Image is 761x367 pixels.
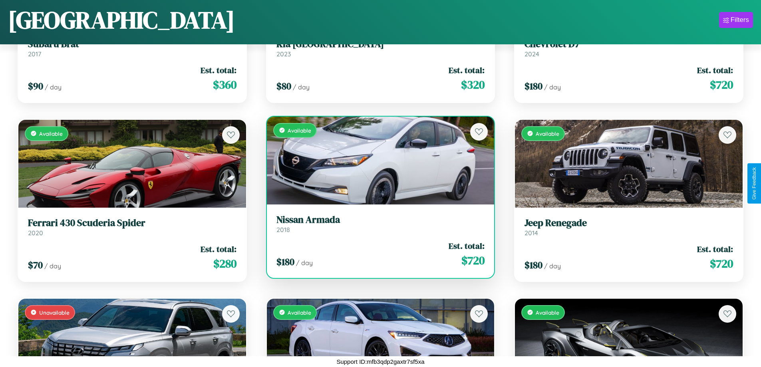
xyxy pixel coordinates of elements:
span: $ 180 [525,79,542,93]
span: $ 720 [710,256,733,272]
span: $ 70 [28,258,43,272]
span: 2017 [28,50,41,58]
a: Subaru Brat2017 [28,38,236,58]
span: / day [544,83,561,91]
span: / day [293,83,310,91]
span: $ 180 [276,255,294,268]
a: Jeep Renegade2014 [525,217,733,237]
span: $ 720 [710,77,733,93]
span: Est. total: [449,64,485,76]
span: $ 180 [525,258,542,272]
span: $ 90 [28,79,43,93]
span: Available [536,309,559,316]
span: Available [536,130,559,137]
span: Est. total: [201,64,236,76]
h1: [GEOGRAPHIC_DATA] [8,4,235,36]
button: Filters [719,12,753,28]
span: / day [296,259,313,267]
h3: Jeep Renegade [525,217,733,229]
span: 2023 [276,50,291,58]
h3: Chevrolet D7 [525,38,733,50]
h3: Ferrari 430 Scuderia Spider [28,217,236,229]
span: Available [288,127,311,134]
div: Filters [731,16,749,24]
span: Est. total: [201,243,236,255]
span: Est. total: [697,64,733,76]
span: 2014 [525,229,538,237]
span: $ 80 [276,79,291,93]
p: Support ID: mfb3qdp2gaxtr7sf5xa [336,356,424,367]
div: Give Feedback [751,167,757,200]
span: Est. total: [449,240,485,252]
a: Kia [GEOGRAPHIC_DATA]2023 [276,38,485,58]
span: $ 720 [461,252,485,268]
span: / day [544,262,561,270]
a: Nissan Armada2018 [276,214,485,234]
span: Unavailable [39,309,70,316]
span: Est. total: [697,243,733,255]
span: Available [288,309,311,316]
span: $ 320 [461,77,485,93]
h3: Kia [GEOGRAPHIC_DATA] [276,38,485,50]
h3: Nissan Armada [276,214,485,226]
h3: Subaru Brat [28,38,236,50]
a: Chevrolet D72024 [525,38,733,58]
span: $ 360 [213,77,236,93]
a: Ferrari 430 Scuderia Spider2020 [28,217,236,237]
span: 2024 [525,50,539,58]
span: 2020 [28,229,43,237]
span: / day [44,262,61,270]
span: / day [45,83,62,91]
span: $ 280 [213,256,236,272]
span: Available [39,130,63,137]
span: 2018 [276,226,290,234]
